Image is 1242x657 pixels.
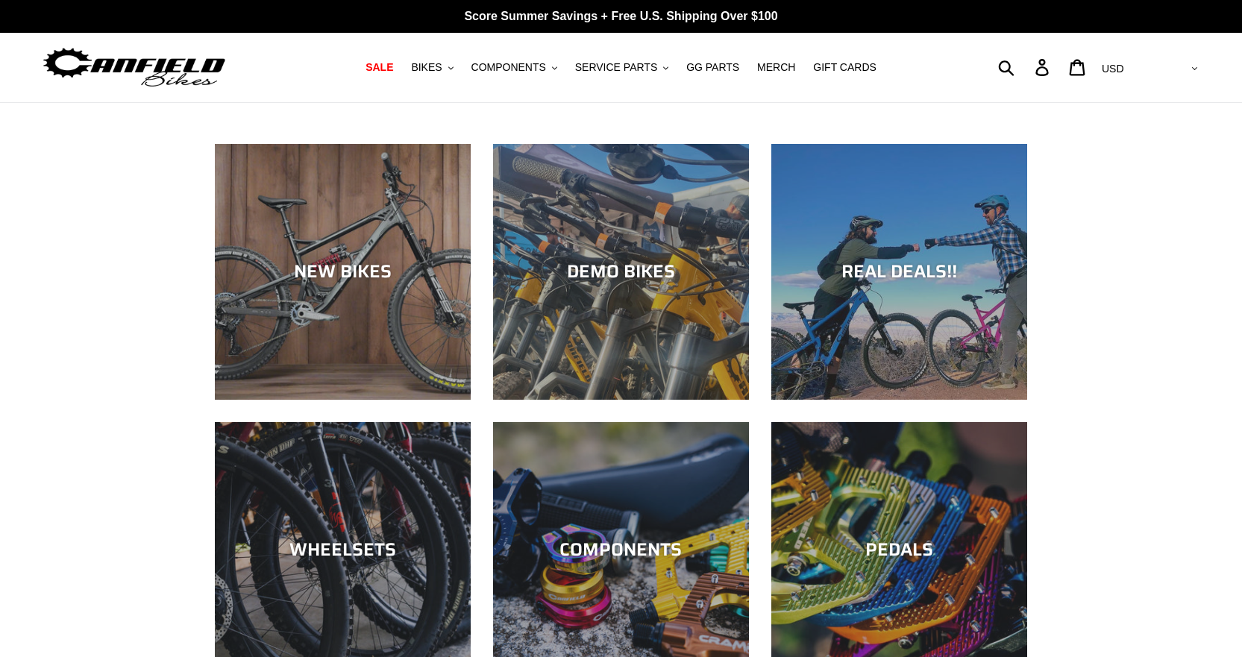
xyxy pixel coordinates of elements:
div: NEW BIKES [215,261,471,283]
a: MERCH [750,57,803,78]
a: GG PARTS [679,57,747,78]
span: BIKES [411,61,442,74]
span: SALE [366,61,393,74]
a: SALE [358,57,401,78]
a: DEMO BIKES [493,144,749,400]
span: SERVICE PARTS [575,61,657,74]
div: COMPONENTS [493,539,749,561]
a: REAL DEALS!! [771,144,1027,400]
span: GG PARTS [686,61,739,74]
div: DEMO BIKES [493,261,749,283]
button: SERVICE PARTS [568,57,676,78]
div: WHEELSETS [215,539,471,561]
img: Canfield Bikes [41,44,228,91]
div: REAL DEALS!! [771,261,1027,283]
span: GIFT CARDS [813,61,876,74]
button: BIKES [404,57,460,78]
a: GIFT CARDS [806,57,884,78]
a: NEW BIKES [215,144,471,400]
span: COMPONENTS [471,61,546,74]
div: PEDALS [771,539,1027,561]
span: MERCH [757,61,795,74]
input: Search [1006,51,1044,84]
button: COMPONENTS [464,57,565,78]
